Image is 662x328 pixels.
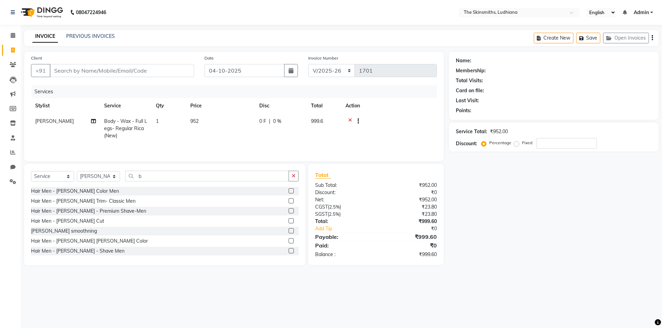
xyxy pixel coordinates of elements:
[273,118,281,125] span: 0 %
[376,182,442,189] div: ₹952.00
[376,196,442,203] div: ₹952.00
[76,3,106,22] b: 08047224946
[31,247,124,255] div: Hair Men - [PERSON_NAME] - Shave Men
[315,171,331,179] span: Total
[310,182,376,189] div: Sub Total:
[310,218,376,225] div: Total:
[376,218,442,225] div: ₹999.60
[31,55,42,61] label: Client
[576,33,600,43] button: Save
[315,211,328,217] span: SGST
[310,233,376,241] div: Payable:
[376,241,442,250] div: ₹0
[31,64,50,77] button: +91
[456,57,471,64] div: Name:
[186,98,255,114] th: Price
[310,196,376,203] div: Net:
[376,233,442,241] div: ₹999.60
[125,171,289,181] input: Search or Scan
[100,98,152,114] th: Service
[32,30,58,43] a: INVOICE
[634,9,649,16] span: Admin
[190,118,199,124] span: 952
[341,98,437,114] th: Action
[534,33,573,43] button: Create New
[456,107,471,114] div: Points:
[376,251,442,258] div: ₹999.60
[66,33,115,39] a: PREVIOUS INVOICES
[456,87,484,94] div: Card on file:
[329,211,339,217] span: 2.5%
[603,33,649,43] button: Open Invoices
[31,188,119,195] div: Hair Men - [PERSON_NAME] Color Men
[50,64,194,77] input: Search by Name/Mobile/Email/Code
[18,3,65,22] img: logo
[152,98,186,114] th: Qty
[31,237,148,245] div: Hair Men - [PERSON_NAME] [PERSON_NAME] Color
[156,118,159,124] span: 1
[310,189,376,196] div: Discount:
[310,211,376,218] div: ( )
[456,77,483,84] div: Total Visits:
[269,118,270,125] span: |
[31,228,97,235] div: [PERSON_NAME] smoothning
[307,98,341,114] th: Total
[31,208,146,215] div: Hair Men - [PERSON_NAME] - Premium Shave-Men
[315,204,328,210] span: CGST
[32,85,442,98] div: Services
[310,241,376,250] div: Paid:
[456,97,479,104] div: Last Visit:
[490,128,508,135] div: ₹952.00
[522,140,532,146] label: Fixed
[310,203,376,211] div: ( )
[310,251,376,258] div: Balance :
[310,225,387,232] a: Add Tip
[204,55,214,61] label: Date
[311,118,323,124] span: 999.6
[31,218,104,225] div: Hair Men - [PERSON_NAME] Cut
[456,128,487,135] div: Service Total:
[376,211,442,218] div: ₹23.80
[456,67,486,74] div: Membership:
[31,98,100,114] th: Stylist
[376,189,442,196] div: ₹0
[259,118,266,125] span: 0 F
[329,204,340,210] span: 2.5%
[308,55,338,61] label: Invoice Number
[31,198,136,205] div: Hair Men - [PERSON_NAME] Trim- Classic Men
[456,140,477,147] div: Discount:
[255,98,307,114] th: Disc
[387,225,442,232] div: ₹0
[489,140,511,146] label: Percentage
[376,203,442,211] div: ₹23.80
[35,118,74,124] span: [PERSON_NAME]
[104,118,147,139] span: Body - Wax - Full Legs- Regular Rica (New)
